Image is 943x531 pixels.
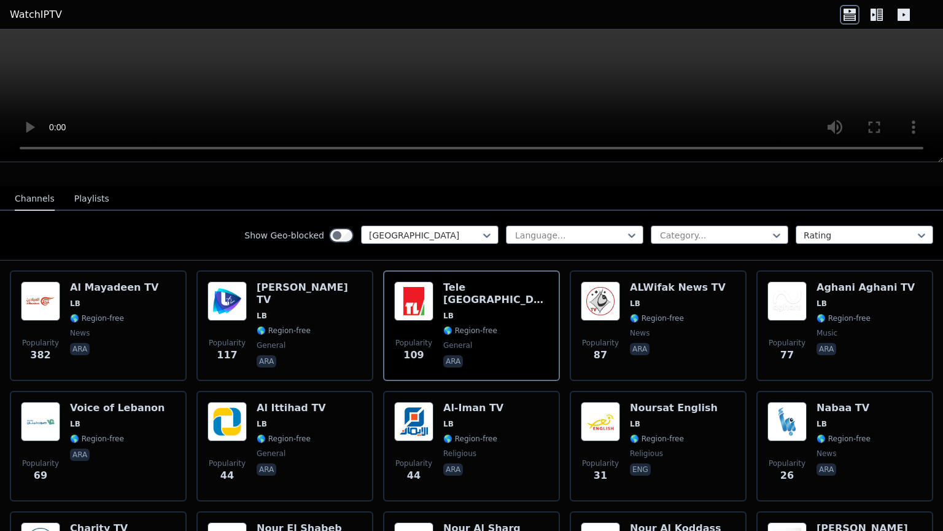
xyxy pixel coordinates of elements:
[70,402,165,414] h6: Voice of Lebanon
[70,328,90,338] span: news
[70,343,90,355] p: ara
[257,355,276,368] p: ara
[10,7,62,22] a: WatchIPTV
[817,343,836,355] p: ara
[395,458,432,468] span: Popularity
[780,468,794,483] span: 26
[630,419,640,429] span: LB
[22,338,59,348] span: Popularity
[70,313,124,323] span: 🌎 Region-free
[257,311,267,321] span: LB
[30,348,50,363] span: 382
[257,340,285,350] span: general
[630,281,726,294] h6: ALWifak News TV
[630,434,684,444] span: 🌎 Region-free
[443,434,497,444] span: 🌎 Region-free
[443,281,549,306] h6: Tele [GEOGRAPHIC_DATA]
[630,402,718,414] h6: Noursat English
[70,449,90,461] p: ara
[443,355,463,368] p: ara
[244,229,324,242] label: Show Geo-blocked
[70,299,80,309] span: LB
[70,434,124,444] span: 🌎 Region-free
[767,402,807,441] img: Nabaa TV
[257,463,276,476] p: ara
[443,463,463,476] p: ara
[208,281,247,321] img: Lana TV
[407,468,421,483] span: 44
[443,340,472,350] span: general
[394,281,433,321] img: Tele Liban
[34,468,47,483] span: 69
[780,348,794,363] span: 77
[630,343,650,355] p: ara
[630,328,650,338] span: news
[581,281,620,321] img: ALWifak News TV
[74,187,109,211] button: Playlists
[594,468,607,483] span: 31
[630,299,640,309] span: LB
[21,281,60,321] img: Al Mayadeen TV
[443,402,503,414] h6: Al-Iman TV
[582,458,619,468] span: Popularity
[817,281,915,294] h6: Aghani Aghani TV
[15,187,55,211] button: Channels
[209,338,246,348] span: Popularity
[403,348,424,363] span: 109
[395,338,432,348] span: Popularity
[22,458,59,468] span: Popularity
[630,313,684,323] span: 🌎 Region-free
[257,419,267,429] span: LB
[769,338,805,348] span: Popularity
[257,402,326,414] h6: Al Ittihad TV
[208,402,247,441] img: Al Ittihad TV
[630,463,651,476] p: eng
[817,402,871,414] h6: Nabaa TV
[581,402,620,441] img: Noursat English
[817,328,837,338] span: music
[817,434,871,444] span: 🌎 Region-free
[220,468,234,483] span: 44
[70,419,80,429] span: LB
[594,348,607,363] span: 87
[630,449,663,458] span: religious
[394,402,433,441] img: Al-Iman TV
[21,402,60,441] img: Voice of Lebanon
[257,326,311,336] span: 🌎 Region-free
[582,338,619,348] span: Popularity
[257,281,362,306] h6: [PERSON_NAME] TV
[217,348,237,363] span: 117
[443,326,497,336] span: 🌎 Region-free
[443,311,454,321] span: LB
[443,419,454,429] span: LB
[817,299,827,309] span: LB
[767,281,807,321] img: Aghani Aghani TV
[817,313,871,323] span: 🌎 Region-free
[257,449,285,458] span: general
[257,434,311,444] span: 🌎 Region-free
[817,419,827,429] span: LB
[769,458,805,468] span: Popularity
[443,449,476,458] span: religious
[209,458,246,468] span: Popularity
[817,463,836,476] p: ara
[817,449,836,458] span: news
[70,281,158,294] h6: Al Mayadeen TV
